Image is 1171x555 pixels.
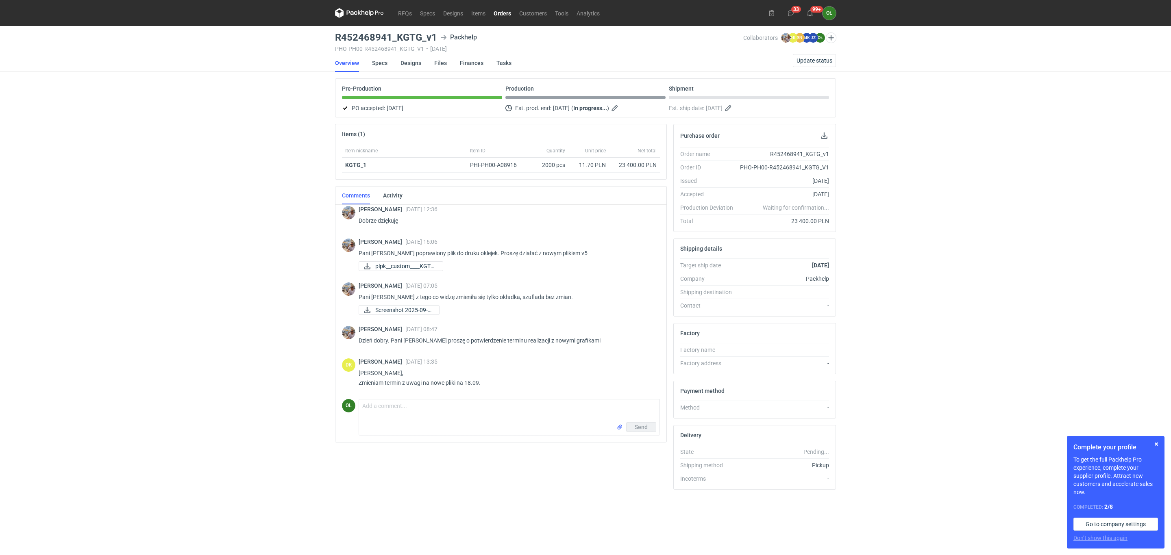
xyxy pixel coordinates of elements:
[515,8,551,18] a: Customers
[1151,439,1161,449] button: Skip for now
[795,33,805,43] figcaption: BN
[1104,503,1113,510] strong: 2 / 8
[740,461,829,469] div: Pickup
[528,158,568,173] div: 2000 pcs
[383,186,403,204] a: Activity
[345,162,366,168] a: KGTG_1
[460,54,483,72] a: Finances
[405,358,437,365] span: [DATE] 13:35
[359,216,653,225] p: Dobrze dziękuję
[439,8,467,18] a: Designs
[372,54,387,72] a: Specs
[740,177,829,185] div: [DATE]
[740,150,829,158] div: R452468941_KGTG_v1
[680,403,740,412] div: Method
[375,262,436,271] span: plpk__custom____KGTG...
[467,8,490,18] a: Items
[680,346,740,354] div: Factory name
[680,330,700,336] h2: Factory
[740,275,829,283] div: Packhelp
[680,163,740,171] div: Order ID
[803,449,829,455] em: Pending...
[638,147,657,154] span: Net total
[387,103,403,113] span: [DATE]
[405,282,437,289] span: [DATE] 07:05
[505,85,534,92] p: Production
[740,359,829,367] div: -
[572,8,604,18] a: Analytics
[781,33,791,43] img: Michał Palasek
[680,261,740,269] div: Target ship date
[405,206,437,212] span: [DATE] 12:36
[342,399,355,412] div: Olga Łopatowicz
[1073,503,1158,511] div: Completed:
[740,475,829,483] div: -
[496,54,511,72] a: Tasks
[335,54,359,72] a: Overview
[680,359,740,367] div: Factory address
[680,301,740,310] div: Contact
[815,33,825,43] figcaption: OŁ
[359,238,405,245] span: [PERSON_NAME]
[740,301,829,310] div: -
[345,147,378,154] span: Item nickname
[808,33,818,43] figcaption: JZ
[546,147,565,154] span: Quantity
[572,161,606,169] div: 11.70 PLN
[342,358,355,372] figcaption: DK
[788,33,798,43] figcaption: DK
[359,358,405,365] span: [PERSON_NAME]
[680,217,740,225] div: Total
[505,103,666,113] div: Est. prod. end:
[405,326,437,332] span: [DATE] 08:47
[680,190,740,198] div: Accepted
[585,147,606,154] span: Unit price
[784,7,797,20] button: 33
[571,105,573,111] em: (
[470,161,525,169] div: PHI-PH00-A08916
[342,238,355,252] img: Michał Palasek
[1073,534,1127,542] button: Don’t show this again
[669,85,694,92] p: Shipment
[669,103,829,113] div: Est. ship date:
[680,448,740,456] div: State
[680,275,740,283] div: Company
[680,245,722,252] h2: Shipping details
[359,248,653,258] p: Pani [PERSON_NAME] poprawiony plik do druku oklejek. Proszę działać z nowym plikiem v5
[359,305,440,315] div: Screenshot 2025-09-04 at 07.01.33.png
[1073,442,1158,452] h1: Complete your profile
[335,33,437,42] h3: R452468941_KGTG_v1
[680,288,740,296] div: Shipping destination
[803,7,816,20] button: 99+
[823,7,836,20] button: OŁ
[611,103,620,113] button: Edit estimated production end date
[359,336,653,345] p: Dzień dobry. Pani [PERSON_NAME] proszę o potwierdzenie terminu realizacji z nowymi grafikami
[740,346,829,354] div: -
[400,54,421,72] a: Designs
[680,432,701,438] h2: Delivery
[375,306,433,314] span: Screenshot 2025-09-0...
[823,7,836,20] div: Olga Łopatowicz
[426,46,428,52] span: •
[706,103,723,113] span: [DATE]
[819,131,829,141] button: Download PO
[612,161,657,169] div: 23 400.00 PLN
[359,261,443,271] a: plpk__custom____KGTG...
[342,282,355,296] img: Michał Palasek
[553,103,570,113] span: [DATE]
[359,292,653,302] p: Pani [PERSON_NAME] z tego co widzę zmieniła się tylko okładka, szuflada bez zmian.
[342,131,365,137] h2: Items (1)
[551,8,572,18] a: Tools
[359,282,405,289] span: [PERSON_NAME]
[680,150,740,158] div: Order name
[335,46,743,52] div: PHO-PH00-R452468941_KGTG_V1 [DATE]
[342,206,355,219] img: Michał Palasek
[342,326,355,339] img: Michał Palasek
[416,8,439,18] a: Specs
[635,424,648,430] span: Send
[342,85,381,92] p: Pre-Production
